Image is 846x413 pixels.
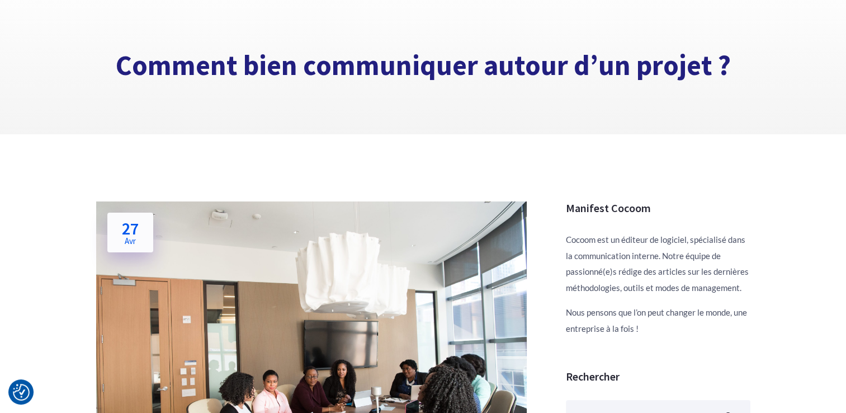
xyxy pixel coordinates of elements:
button: Consent Preferences [13,384,30,401]
img: Revisit consent button [13,384,30,401]
p: Nous pensons que l’on peut changer le monde, une entreprise à la fois ! [566,304,750,336]
h2: 27 [122,220,139,245]
h3: Rechercher [566,370,750,383]
h3: Manifest Cocoom [566,201,750,215]
p: Cocoom est un éditeur de logiciel, spécialisé dans la communication interne. Notre équipe de pass... [566,232,750,295]
a: 27Avr [107,213,153,252]
span: Avr [122,237,139,245]
h1: Comment bien communiquer autour d’un projet ? [96,48,750,83]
